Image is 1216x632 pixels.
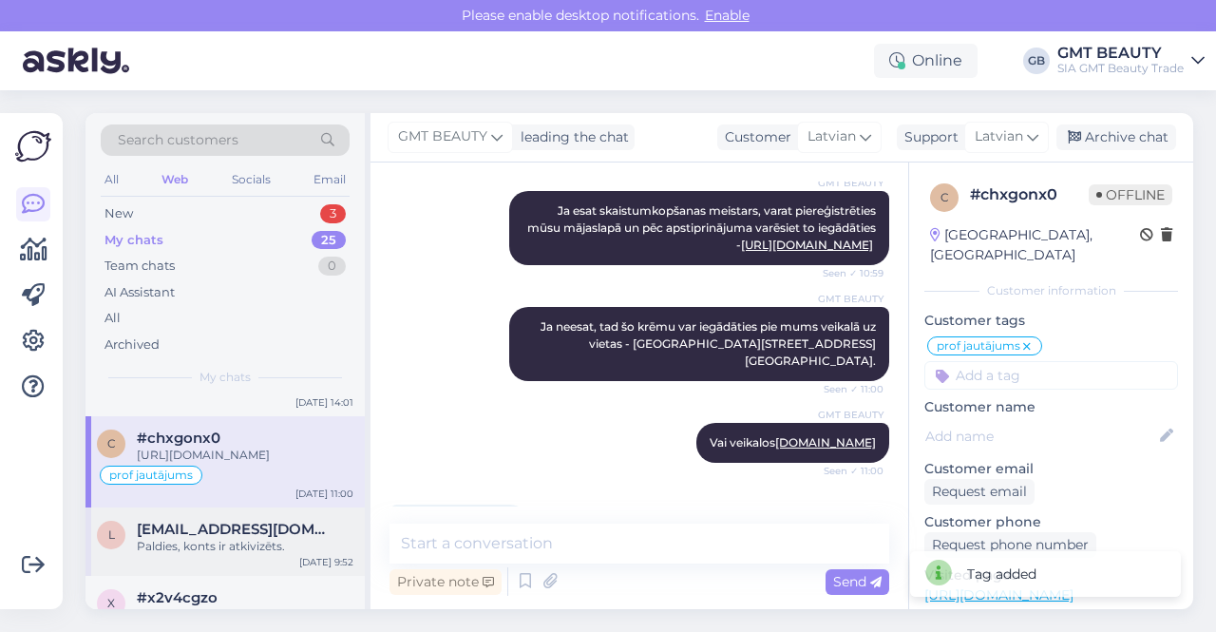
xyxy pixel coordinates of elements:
[199,369,251,386] span: My chats
[775,435,876,450] a: [DOMAIN_NAME]
[389,569,502,595] div: Private note
[1057,46,1205,76] a: GMT BEAUTYSIA GMT Beauty Trade
[107,436,116,450] span: c
[897,127,959,147] div: Support
[104,283,175,302] div: AI Assistant
[1056,124,1176,150] div: Archive chat
[924,479,1035,505] div: Request email
[398,126,487,147] span: GMT BEAUTY
[807,126,856,147] span: Latvian
[527,203,879,252] span: Ja esat skaistumkopšanas meistars, varat piereģistrēties mūsu mājaslapā un pēc apstiprinājuma var...
[109,469,193,481] span: prof jautājums
[295,395,353,410] div: [DATE] 14:01
[812,382,883,396] span: Seen ✓ 11:00
[924,361,1178,390] input: Add a tag
[1057,61,1184,76] div: SIA GMT Beauty Trade
[15,128,51,164] img: Askly Logo
[741,238,873,252] a: [URL][DOMAIN_NAME]
[925,426,1156,447] input: Add name
[513,127,629,147] div: leading the chat
[137,447,353,464] div: [URL][DOMAIN_NAME]
[940,190,949,204] span: c
[1023,48,1050,74] div: GB
[710,435,876,450] span: Vai veikalos
[924,532,1096,558] div: Request phone number
[137,538,353,555] div: Paldies, konts ir atkivizēts.
[937,340,1020,352] span: prof jautājums
[318,257,346,276] div: 0
[717,127,791,147] div: Customer
[101,167,123,192] div: All
[924,397,1178,417] p: Customer name
[137,589,218,606] span: #x2v4cgzo
[967,565,1036,584] div: Tag added
[699,7,755,24] span: Enable
[108,527,115,542] span: l
[137,430,220,447] span: #chxgonx0
[541,319,879,368] span: Ja neesat, tad šo krēmu var iegādāties pie mums veikalā uz vietas - [GEOGRAPHIC_DATA][STREET_ADDR...
[833,573,882,590] span: Send
[310,167,350,192] div: Email
[970,183,1089,206] div: # chxgonx0
[812,408,883,422] span: GMT BEAUTY
[228,167,275,192] div: Socials
[320,204,346,223] div: 3
[874,44,978,78] div: Online
[930,225,1140,265] div: [GEOGRAPHIC_DATA], [GEOGRAPHIC_DATA]
[924,512,1178,532] p: Customer phone
[975,126,1023,147] span: Latvian
[104,335,160,354] div: Archived
[104,204,133,223] div: New
[812,464,883,478] span: Seen ✓ 11:00
[924,459,1178,479] p: Customer email
[1057,46,1184,61] div: GMT BEAUTY
[1089,184,1172,205] span: Offline
[295,487,353,501] div: [DATE] 11:00
[104,309,121,328] div: All
[158,167,192,192] div: Web
[104,231,163,250] div: My chats
[312,231,346,250] div: 25
[104,257,175,276] div: Team chats
[118,130,238,150] span: Search customers
[137,521,334,538] span: lasma-jurke@inbox.lv
[812,266,883,280] span: Seen ✓ 10:59
[107,596,115,610] span: x
[299,555,353,569] div: [DATE] 9:52
[812,292,883,306] span: GMT BEAUTY
[924,282,1178,299] div: Customer information
[924,311,1178,331] p: Customer tags
[812,176,883,190] span: GMT BEAUTY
